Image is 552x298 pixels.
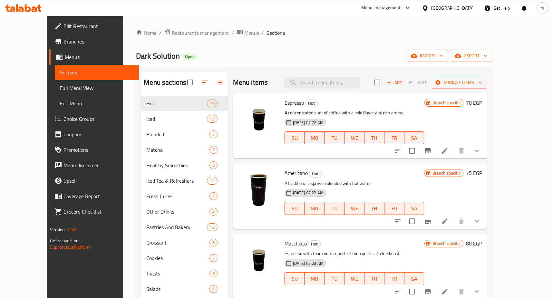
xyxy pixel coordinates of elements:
[441,147,449,155] a: Edit menu item
[386,79,403,86] span: Add
[238,239,279,280] img: Macchiato
[244,29,259,37] span: Menus
[309,170,322,178] div: Hot
[308,240,321,248] div: Hot
[209,146,218,154] div: items
[146,177,207,185] div: Iced Tea & Refreshers
[324,272,344,285] button: TU
[456,52,487,60] span: export
[207,100,217,107] div: items
[232,29,234,37] li: /
[210,255,217,261] span: 7
[141,142,228,158] div: Matcha7
[182,53,197,61] div: Open
[209,270,218,277] div: items
[327,204,342,213] span: TU
[63,130,134,138] span: Coupons
[209,192,218,200] div: items
[146,192,209,200] div: Fresh Juices
[390,143,405,159] button: sort-choices
[146,146,209,154] span: Matcha
[146,270,209,277] div: Toasts
[412,52,443,60] span: import
[60,69,134,76] span: Sections
[207,177,217,185] div: items
[307,274,322,284] span: MO
[63,192,134,200] span: Coverage Report
[141,188,228,204] div: Fresh Juices4
[407,204,422,213] span: SA
[144,78,186,87] h2: Menu sections
[146,254,209,262] div: Cookies
[141,219,228,235] div: Pastries And Bakery13
[287,133,302,143] span: SU
[364,202,384,215] button: TH
[384,78,405,88] button: Add
[441,288,449,295] a: Edit menu item
[466,98,482,107] h6: 70 EGP
[183,76,197,89] span: Select all sections
[49,204,139,219] a: Grocery Checklist
[63,38,134,45] span: Branches
[305,100,317,107] span: Hot
[238,98,279,139] img: Espresso
[285,179,424,187] p: A traditional espresso blended with hot water.
[210,209,217,215] span: 4
[420,214,436,229] button: Branch-specific-item
[63,115,134,123] span: Choice Groups
[141,158,228,173] div: Healthy Smoothies6
[387,204,402,213] span: FR
[49,173,139,188] a: Upsell
[451,50,492,62] button: export
[307,204,322,213] span: MO
[327,274,342,284] span: TU
[469,214,485,229] button: show more
[307,133,322,143] span: MO
[469,143,485,159] button: show more
[55,80,139,96] a: Full Menu View
[364,272,384,285] button: TH
[466,239,482,248] h6: 80 EGP
[210,286,217,292] span: 4
[146,115,207,123] div: Iced
[285,202,305,215] button: SU
[287,274,302,284] span: SU
[454,214,469,229] button: delete
[63,161,134,169] span: Menu disclaimer
[141,204,228,219] div: Other Drinks4
[136,29,492,37] nav: breadcrumb
[141,235,228,250] div: Croissant6
[49,34,139,49] a: Branches
[63,177,134,185] span: Upsell
[164,29,229,37] a: Restaurants management
[384,78,405,88] span: Add item
[305,202,324,215] button: MO
[344,272,364,285] button: WE
[210,240,217,246] span: 6
[287,204,302,213] span: SU
[305,272,324,285] button: MO
[49,188,139,204] a: Coverage Report
[136,49,180,63] span: Dark Solution
[327,133,342,143] span: TU
[207,223,217,231] div: items
[63,146,134,154] span: Promotions
[141,250,228,266] div: Cookies7
[430,100,463,106] span: Branch specific
[407,50,448,62] button: import
[146,285,209,293] div: Salads
[210,147,217,153] span: 7
[405,215,419,228] span: Select to update
[207,115,217,123] div: items
[384,202,404,215] button: FR
[407,274,422,284] span: SA
[49,18,139,34] a: Edit Restaurant
[141,127,228,142] div: Blended7
[290,120,326,126] span: [DATE] 07:22 AM
[209,130,218,138] div: items
[266,29,285,37] span: Sections
[172,29,229,37] span: Restaurants management
[290,190,326,196] span: [DATE] 07:22 AM
[404,272,424,285] button: SA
